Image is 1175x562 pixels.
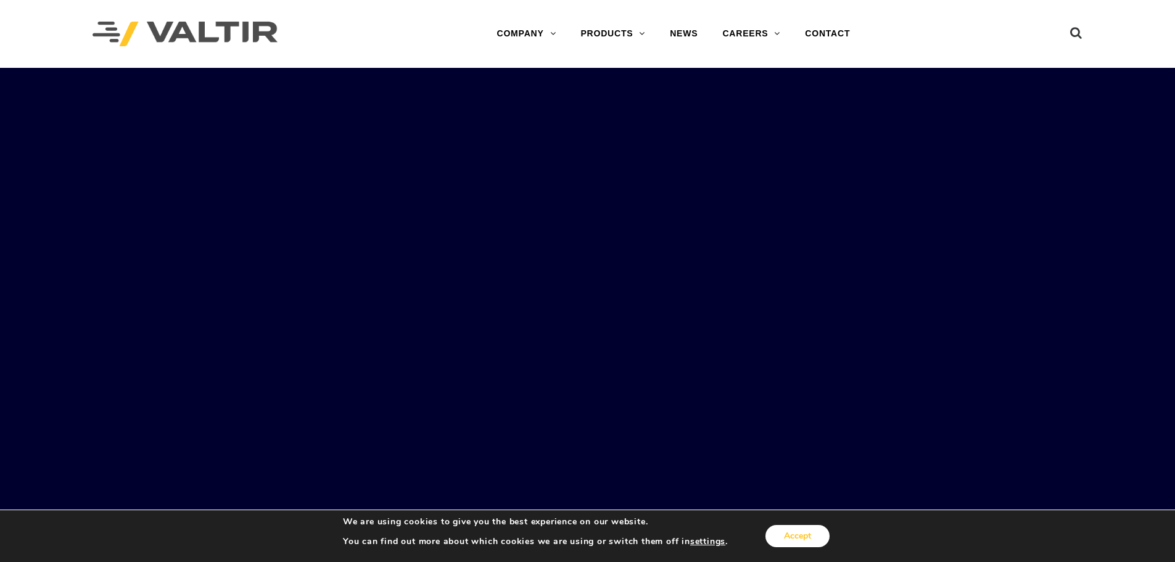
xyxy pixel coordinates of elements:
a: COMPANY [484,22,568,46]
p: We are using cookies to give you the best experience on our website. [343,516,728,527]
p: You can find out more about which cookies we are using or switch them off in . [343,536,728,547]
img: Valtir [93,22,278,47]
button: settings [690,536,725,547]
button: Accept [765,525,830,547]
a: PRODUCTS [568,22,658,46]
a: CAREERS [710,22,793,46]
a: CONTACT [793,22,862,46]
a: NEWS [658,22,710,46]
